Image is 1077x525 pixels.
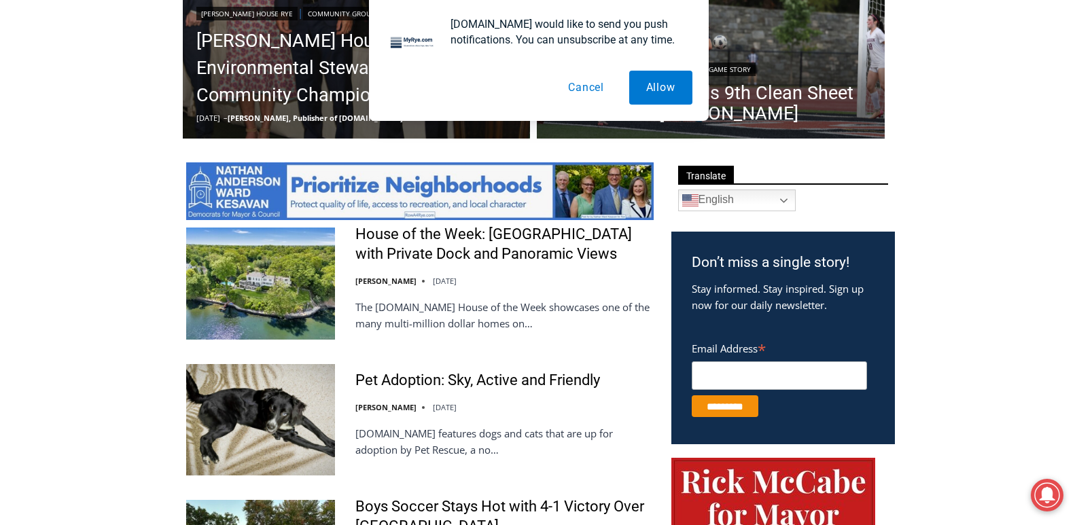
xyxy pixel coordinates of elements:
[692,252,875,274] h3: Don’t miss a single story!
[228,113,403,123] a: [PERSON_NAME], Publisher of [DOMAIN_NAME]
[355,135,630,166] span: Intern @ [DOMAIN_NAME]
[355,402,417,412] a: [PERSON_NAME]
[433,276,457,286] time: [DATE]
[355,276,417,286] a: [PERSON_NAME]
[224,113,228,123] span: –
[678,166,734,184] span: Translate
[355,225,654,264] a: House of the Week: [GEOGRAPHIC_DATA] with Private Dock and Panoramic Views
[152,115,156,128] div: /
[629,71,692,105] button: Allow
[11,137,181,168] h4: [PERSON_NAME] Read Sanctuary Fall Fest: [DATE]
[692,335,867,359] label: Email Address
[678,189,796,211] a: English
[433,402,457,412] time: [DATE]
[682,192,699,209] img: en
[159,115,165,128] div: 6
[692,280,875,313] p: Stay informed. Stay inspired. Sign up now for our daily newsletter.
[186,228,335,339] img: House of the Week: Historic Rye Waterfront Estate with Private Dock and Panoramic Views
[355,425,654,458] p: [DOMAIN_NAME] features dogs and cats that are up for adoption by Pet Rescue, a no…
[355,371,600,391] a: Pet Adoption: Sky, Active and Friendly
[1,135,203,169] a: [PERSON_NAME] Read Sanctuary Fall Fest: [DATE]
[551,71,621,105] button: Cancel
[327,132,658,169] a: Intern @ [DOMAIN_NAME]
[550,83,871,124] a: Girls Soccer Records 9th Clean Sheet in 3-0 Win vs [PERSON_NAME]
[143,115,149,128] div: 1
[385,16,440,71] img: notification icon
[196,113,220,123] time: [DATE]
[440,16,692,48] div: [DOMAIN_NAME] would like to send you push notifications. You can unsubscribe at any time.
[186,364,335,475] img: Pet Adoption: Sky, Active and Friendly
[355,299,654,331] p: The [DOMAIN_NAME] House of the Week showcases one of the many multi-million dollar homes on…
